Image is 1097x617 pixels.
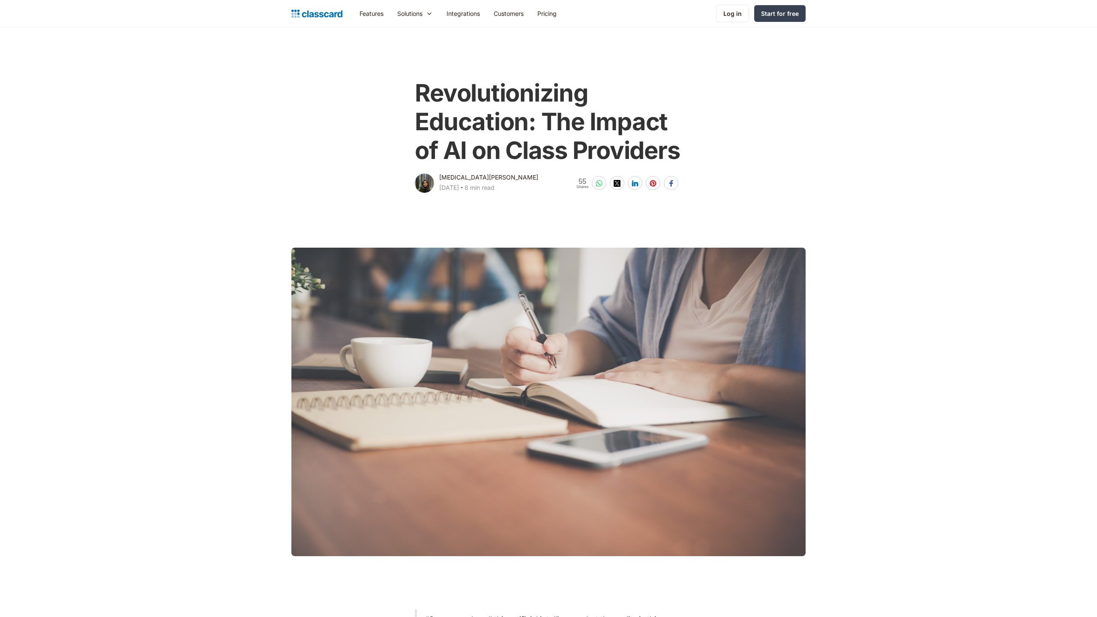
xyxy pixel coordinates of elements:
a: Integrations [440,4,487,23]
img: linkedin-white sharing button [632,180,638,187]
div: [MEDICAL_DATA][PERSON_NAME] [439,172,538,183]
a: Pricing [531,4,563,23]
span: Shares [576,185,589,189]
h1: Revolutionizing Education: The Impact of AI on Class Providers [415,79,682,165]
span: 55 [576,178,589,185]
div: Log in [723,9,742,18]
div: Solutions [397,9,423,18]
img: whatsapp-white sharing button [596,180,602,187]
a: Start for free [754,5,806,22]
a: Features [353,4,390,23]
img: pinterest-white sharing button [650,180,656,187]
div: Start for free [761,9,799,18]
div: [DATE] [439,183,459,193]
a: Logo [291,8,342,20]
div: Solutions [390,4,440,23]
a: Log in [716,5,749,22]
a: Customers [487,4,531,23]
div: ‧ [459,183,465,195]
img: twitter-white sharing button [614,180,620,187]
div: 8 min read [465,183,495,193]
img: facebook-white sharing button [668,180,674,187]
